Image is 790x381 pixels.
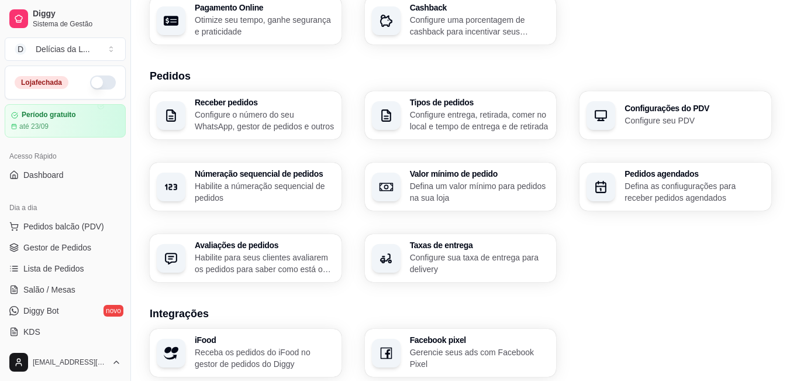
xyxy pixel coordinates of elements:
[410,170,550,178] h3: Valor mínimo de pedido
[15,43,26,55] span: D
[5,217,126,236] button: Pedidos balcão (PDV)
[33,19,121,29] span: Sistema de Gestão
[5,198,126,217] div: Dia a dia
[195,180,334,204] p: Habilite a númeração sequencial de pedidos
[5,166,126,184] a: Dashboard
[23,284,75,296] span: Salão / Mesas
[195,252,334,275] p: Habilite para seus clientes avaliarem os pedidos para saber como está o feedback da sua loja
[150,234,341,282] button: Avaliações de pedidosHabilite para seus clientes avaliarem os pedidos para saber como está o feed...
[365,91,557,139] button: Tipos de pedidosConfigure entrega, retirada, comer no local e tempo de entrega e de retirada
[410,252,550,275] p: Configure sua taxa de entrega para delivery
[150,306,771,322] h3: Integrações
[36,43,90,55] div: Delícias da L ...
[365,163,557,211] button: Valor mínimo de pedidoDefina um valor mínimo para pedidos na sua loja
[5,238,126,257] a: Gestor de Pedidos
[22,111,76,119] article: Período gratuito
[5,280,126,299] a: Salão / Mesas
[410,241,550,249] h3: Taxas de entrega
[625,170,764,178] h3: Pedidos agendados
[150,163,341,211] button: Númeração sequencial de pedidosHabilite a númeração sequencial de pedidos
[195,109,334,132] p: Configure o número do seu WhatsApp, gestor de pedidos e outros
[625,180,764,204] p: Defina as confiugurações para receber pedidos agendados
[23,263,84,274] span: Lista de Pedidos
[90,75,116,90] button: Alterar Status
[23,221,104,232] span: Pedidos balcão (PDV)
[195,170,334,178] h3: Númeração sequencial de pedidos
[150,91,341,139] button: Receber pedidosConfigure o número do seu WhatsApp, gestor de pedidos e outros
[410,109,550,132] p: Configure entrega, retirada, comer no local e tempo de entrega e de retirada
[5,259,126,278] a: Lista de Pedidos
[410,98,550,107] h3: Tipos de pedidos
[410,180,550,204] p: Defina um valor mínimo para pedidos na sua loja
[23,326,40,338] span: KDS
[23,305,59,317] span: Diggy Bot
[5,348,126,376] button: [EMAIL_ADDRESS][DOMAIN_NAME]
[625,115,764,126] p: Configure seu PDV
[150,329,341,377] button: iFoodReceba os pedidos do iFood no gestor de pedidos do Diggy
[33,9,121,19] span: Diggy
[5,5,126,33] a: DiggySistema de Gestão
[410,14,550,37] p: Configure uma porcentagem de cashback para incentivar seus clientes a comprarem em sua loja
[625,104,764,112] h3: Configurações do PDV
[19,122,49,131] article: até 23/09
[23,242,91,253] span: Gestor de Pedidos
[5,37,126,61] button: Select a team
[195,4,334,12] h3: Pagamento Online
[33,358,107,367] span: [EMAIL_ADDRESS][DOMAIN_NAME]
[15,76,68,89] div: Loja fechada
[410,336,550,344] h3: Facebook pixel
[579,163,771,211] button: Pedidos agendadosDefina as confiugurações para receber pedidos agendados
[195,346,334,370] p: Receba os pedidos do iFood no gestor de pedidos do Diggy
[5,104,126,138] a: Período gratuitoaté 23/09
[579,91,771,139] button: Configurações do PDVConfigure seu PDV
[23,169,64,181] span: Dashboard
[365,234,557,282] button: Taxas de entregaConfigure sua taxa de entrega para delivery
[195,336,334,344] h3: iFood
[195,241,334,249] h3: Avaliações de pedidos
[5,301,126,320] a: Diggy Botnovo
[5,147,126,166] div: Acesso Rápido
[195,14,334,37] p: Otimize seu tempo, ganhe segurança e praticidade
[410,346,550,370] p: Gerencie seus ads com Facebook Pixel
[5,322,126,341] a: KDS
[150,68,771,84] h3: Pedidos
[195,98,334,107] h3: Receber pedidos
[365,329,557,377] button: Facebook pixelGerencie seus ads com Facebook Pixel
[410,4,550,12] h3: Cashback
